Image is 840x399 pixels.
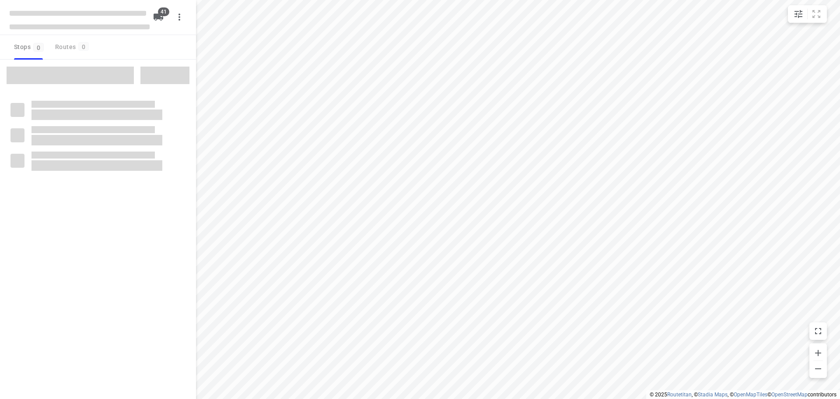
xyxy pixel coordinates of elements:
[667,392,692,398] a: Routetitan
[771,392,808,398] a: OpenStreetMap
[788,5,827,23] div: small contained button group
[650,392,836,398] li: © 2025 , © , © © contributors
[698,392,728,398] a: Stadia Maps
[734,392,767,398] a: OpenMapTiles
[790,5,807,23] button: Map settings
